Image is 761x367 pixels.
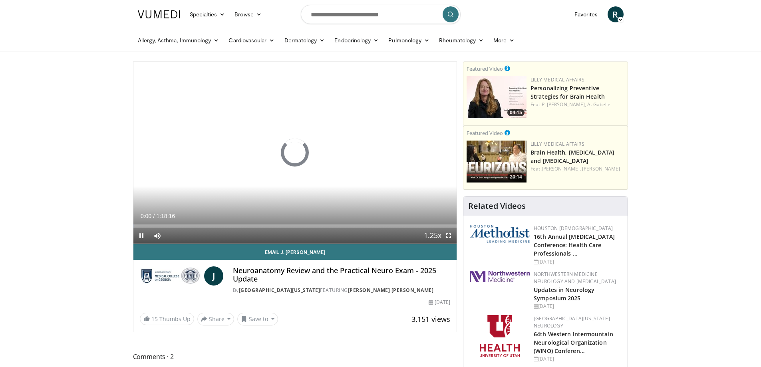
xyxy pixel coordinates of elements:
[534,330,613,355] a: 64th Western Intermountain Neurological Organization (WINO) Conferen…
[467,129,503,137] small: Featured Video
[138,10,180,18] img: VuMedi Logo
[534,258,621,266] div: [DATE]
[587,101,610,108] a: A. Gabelle
[133,351,457,362] span: Comments 2
[224,32,279,48] a: Cardiovascular
[582,165,620,172] a: [PERSON_NAME]
[133,62,457,244] video-js: Video Player
[204,266,223,286] a: J
[301,5,461,24] input: Search topics, interventions
[534,225,613,232] a: Houston [DEMOGRAPHIC_DATA]
[531,101,624,108] div: Feat.
[570,6,603,22] a: Favorites
[608,6,624,22] a: R
[534,315,610,329] a: [GEOGRAPHIC_DATA][US_STATE] Neurology
[133,224,457,228] div: Progress Bar
[542,101,586,108] a: P. [PERSON_NAME],
[383,32,434,48] a: Pulmonology
[531,165,624,173] div: Feat.
[470,271,530,282] img: 2a462fb6-9365-492a-ac79-3166a6f924d8.png.150x105_q85_autocrop_double_scale_upscale_version-0.2.jpg
[140,266,201,286] img: Medical College of Georgia - Augusta University
[480,315,520,357] img: f6362829-b0a3-407d-a044-59546adfd345.png.150x105_q85_autocrop_double_scale_upscale_version-0.2.png
[425,228,441,244] button: Playback Rate
[534,286,594,302] a: Updates in Neurology Symposium 2025
[197,313,234,325] button: Share
[348,287,434,294] a: [PERSON_NAME] [PERSON_NAME]
[230,6,266,22] a: Browse
[467,141,527,183] img: ca157f26-4c4a-49fd-8611-8e91f7be245d.png.150x105_q85_crop-smart_upscale.jpg
[441,228,457,244] button: Fullscreen
[233,266,450,284] h4: Neuroanatomy Review and the Practical Neuro Exam - 2025 Update
[153,213,155,219] span: /
[429,299,450,306] div: [DATE]
[534,355,621,363] div: [DATE]
[140,313,194,325] a: 15 Thumbs Up
[233,287,450,294] div: By FEATURING
[434,32,489,48] a: Rheumatology
[467,76,527,118] a: 04:15
[467,65,503,72] small: Featured Video
[507,109,525,116] span: 04:15
[534,271,616,285] a: Northwestern Medicine Neurology and [MEDICAL_DATA]
[468,201,526,211] h4: Related Videos
[534,303,621,310] div: [DATE]
[237,313,278,325] button: Save to
[185,6,230,22] a: Specialties
[280,32,330,48] a: Dermatology
[239,287,320,294] a: [GEOGRAPHIC_DATA][US_STATE]
[542,165,581,172] a: [PERSON_NAME],
[330,32,383,48] a: Endocrinology
[141,213,151,219] span: 0:00
[151,315,158,323] span: 15
[534,233,615,257] a: 16th Annual [MEDICAL_DATA] Conference: Health Care Professionals …
[467,76,527,118] img: c3be7821-a0a3-4187-927a-3bb177bd76b4.png.150x105_q85_crop-smart_upscale.jpg
[133,32,224,48] a: Allergy, Asthma, Immunology
[133,228,149,244] button: Pause
[531,149,614,165] a: Brain Health, [MEDICAL_DATA] and [MEDICAL_DATA]
[531,141,584,147] a: Lilly Medical Affairs
[133,244,457,260] a: Email J. [PERSON_NAME]
[156,213,175,219] span: 1:18:16
[467,141,527,183] a: 20:14
[489,32,519,48] a: More
[531,84,605,100] a: Personalizing Preventive Strategies for Brain Health
[149,228,165,244] button: Mute
[507,173,525,181] span: 20:14
[411,314,450,324] span: 3,151 views
[470,225,530,243] img: 5e4488cc-e109-4a4e-9fd9-73bb9237ee91.png.150x105_q85_autocrop_double_scale_upscale_version-0.2.png
[531,76,584,83] a: Lilly Medical Affairs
